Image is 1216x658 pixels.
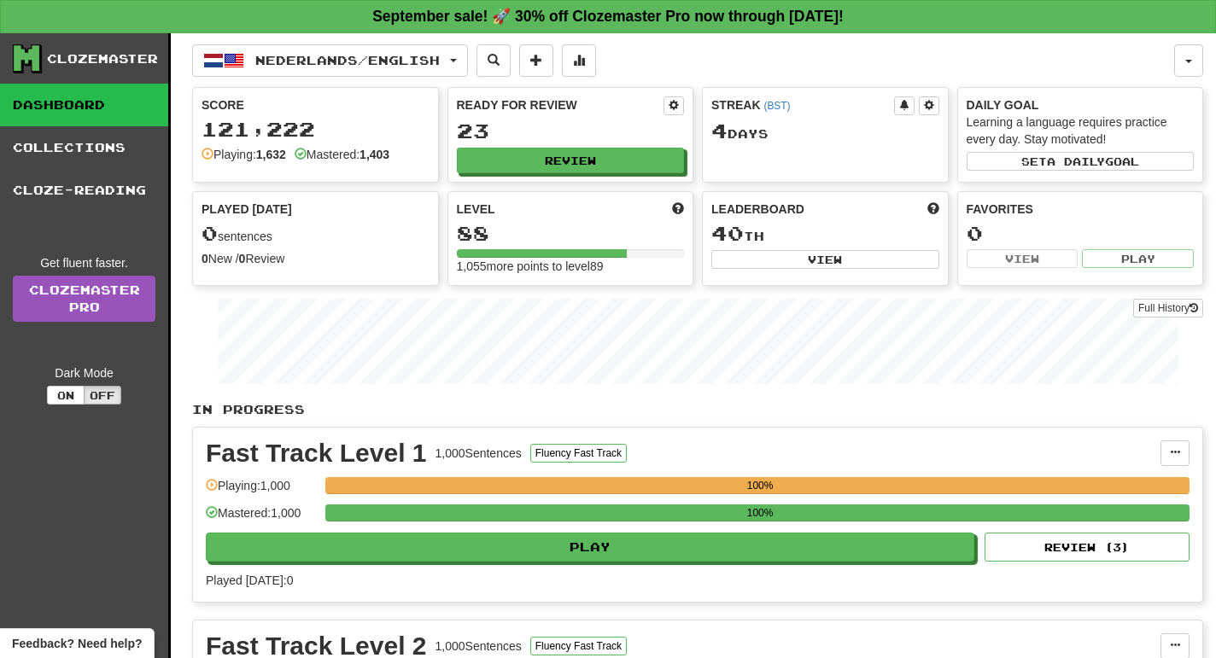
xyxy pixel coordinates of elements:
button: Review (3) [985,533,1190,562]
div: Day s [711,120,939,143]
div: 1,055 more points to level 89 [457,258,685,275]
div: 0 [967,223,1195,244]
span: Open feedback widget [12,635,142,652]
div: 88 [457,223,685,244]
div: Mastered: 1,000 [206,504,317,533]
p: In Progress [192,401,1203,418]
span: 0 [202,221,218,245]
button: Play [206,533,974,562]
div: Dark Mode [13,364,155,381]
button: View [711,250,939,269]
strong: 0 [202,252,208,265]
span: This week in points, UTC [927,201,939,218]
button: Full History [1133,299,1203,317]
div: Fast Track Level 1 [206,440,427,466]
span: 40 [711,221,744,245]
button: More stats [562,44,596,77]
span: Played [DATE] [202,201,292,218]
span: a daily [1047,155,1105,167]
div: Daily Goal [967,96,1195,114]
button: Nederlands/English [192,44,468,77]
button: Off [84,386,121,405]
div: Clozemaster [47,50,158,67]
strong: 0 [239,252,246,265]
button: Review [457,148,685,173]
div: Streak [711,96,894,114]
button: Fluency Fast Track [530,444,627,463]
button: View [967,249,1079,268]
button: Add sentence to collection [519,44,553,77]
div: 1,000 Sentences [436,445,522,462]
div: Score [202,96,430,114]
div: Favorites [967,201,1195,218]
div: 100% [330,477,1190,494]
button: On [47,386,85,405]
div: 1,000 Sentences [436,638,522,655]
span: Played [DATE]: 0 [206,574,293,587]
div: Playing: 1,000 [206,477,317,505]
a: ClozemasterPro [13,276,155,322]
div: Playing: [202,146,286,163]
div: th [711,223,939,245]
div: Get fluent faster. [13,254,155,271]
strong: September sale! 🚀 30% off Clozemaster Pro now through [DATE]! [372,8,844,25]
div: Ready for Review [457,96,664,114]
div: 100% [330,504,1190,521]
button: Fluency Fast Track [530,637,627,655]
span: Leaderboard [711,201,804,218]
div: 23 [457,120,685,142]
strong: 1,403 [360,148,389,161]
button: Seta dailygoal [967,152,1195,171]
div: sentences [202,223,430,245]
span: Score more points to level up [672,201,684,218]
div: 121,222 [202,119,430,140]
span: 4 [711,119,728,143]
div: Mastered: [295,146,389,163]
button: Play [1082,249,1194,268]
strong: 1,632 [256,148,286,161]
div: Learning a language requires practice every day. Stay motivated! [967,114,1195,148]
button: Search sentences [476,44,511,77]
a: (BST) [763,100,790,112]
div: New / Review [202,250,430,267]
span: Level [457,201,495,218]
span: Nederlands / English [255,53,440,67]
